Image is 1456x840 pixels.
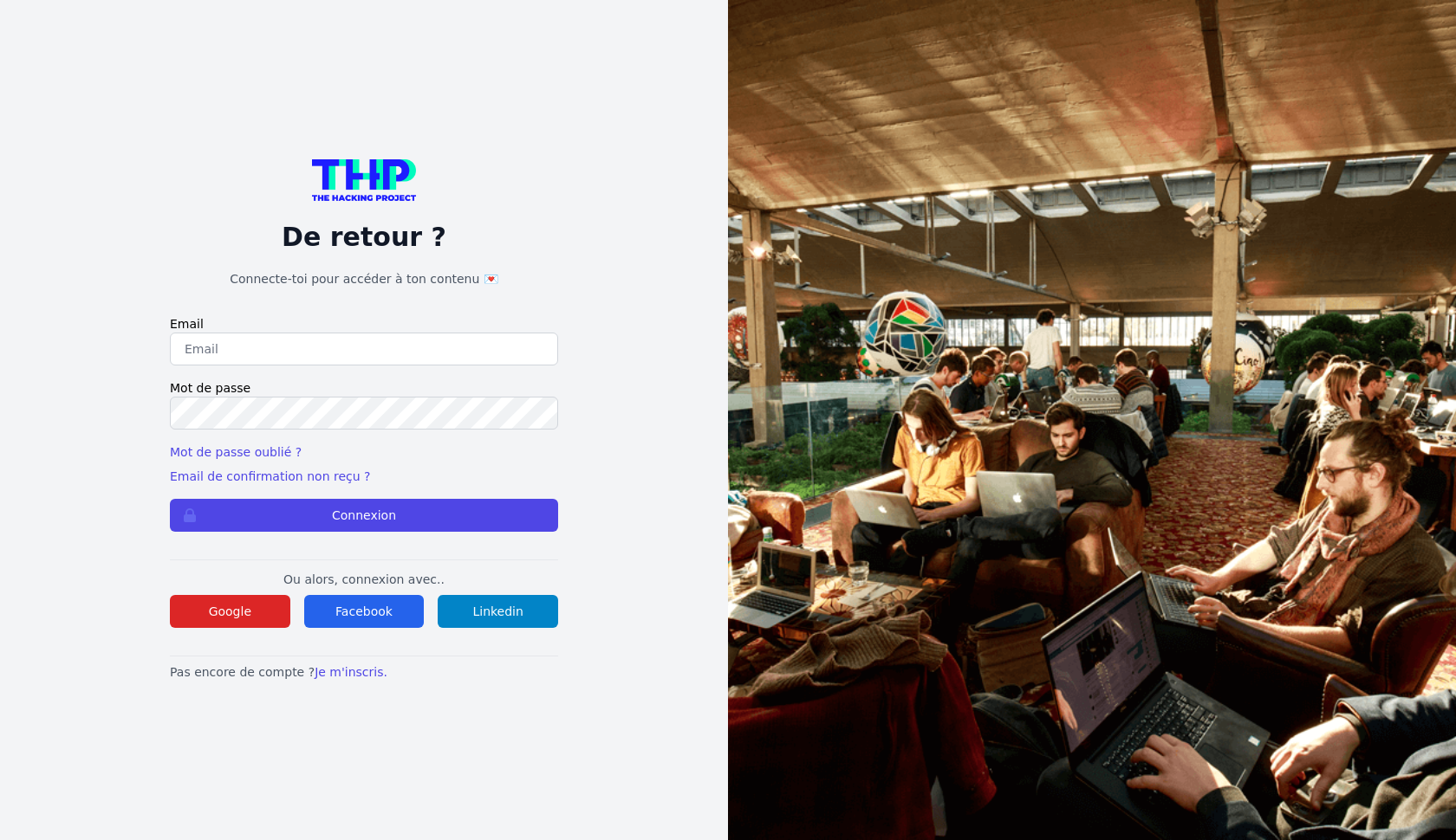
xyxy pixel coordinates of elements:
[312,159,416,201] img: logo
[170,222,558,253] p: De retour ?
[315,665,387,679] a: Je m'inscris.
[170,571,558,588] p: Ou alors, connexion avec..
[170,333,558,365] input: Email
[170,499,558,532] button: Connexion
[438,595,558,628] button: Linkedin
[170,663,558,681] p: Pas encore de compte ?
[170,315,558,333] label: Email
[170,445,302,459] a: Mot de passe oublié ?
[170,270,558,288] h1: Connecte-toi pour accéder à ton contenu 💌
[170,469,370,483] a: Email de confirmation non reçu ?
[170,595,290,628] button: Google
[304,595,425,628] button: Facebook
[170,379,558,397] label: Mot de passe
